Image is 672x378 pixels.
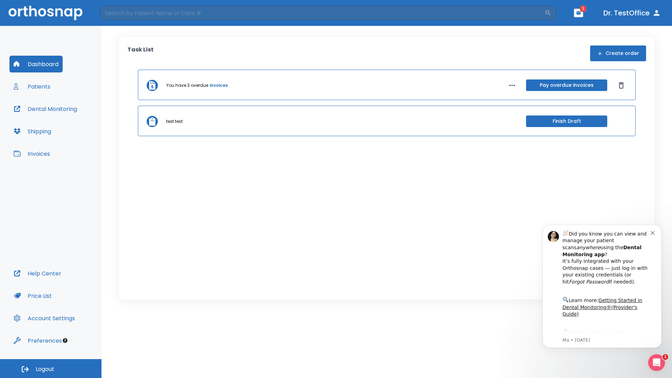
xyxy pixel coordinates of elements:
[100,6,545,20] input: Search by Patient Name or Case #
[526,79,607,91] button: Pay overdue invoices
[62,337,68,344] div: Tooltip anchor
[127,45,154,61] p: Task List
[9,332,66,349] button: Preferences
[9,100,81,117] button: Dental Monitoring
[9,78,55,95] button: Patients
[616,80,627,91] button: Dismiss
[532,216,672,374] iframe: Intercom notifications message
[590,45,646,61] button: Create order
[9,265,65,282] button: Help Center
[9,310,79,327] button: Account Settings
[36,365,54,373] span: Logout
[9,56,63,72] button: Dashboard
[9,287,56,304] button: Price List
[580,5,587,12] span: 1
[9,123,55,140] button: Shipping
[663,354,668,360] span: 1
[9,145,54,162] button: Invoices
[648,354,665,371] iframe: Intercom live chat
[526,115,607,127] button: Finish Draft
[166,82,208,89] p: You have 3 overdue
[8,6,83,20] img: Orthosnap
[166,118,183,125] p: test test
[210,82,228,89] a: invoices
[601,7,664,19] button: Dr. TestOffice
